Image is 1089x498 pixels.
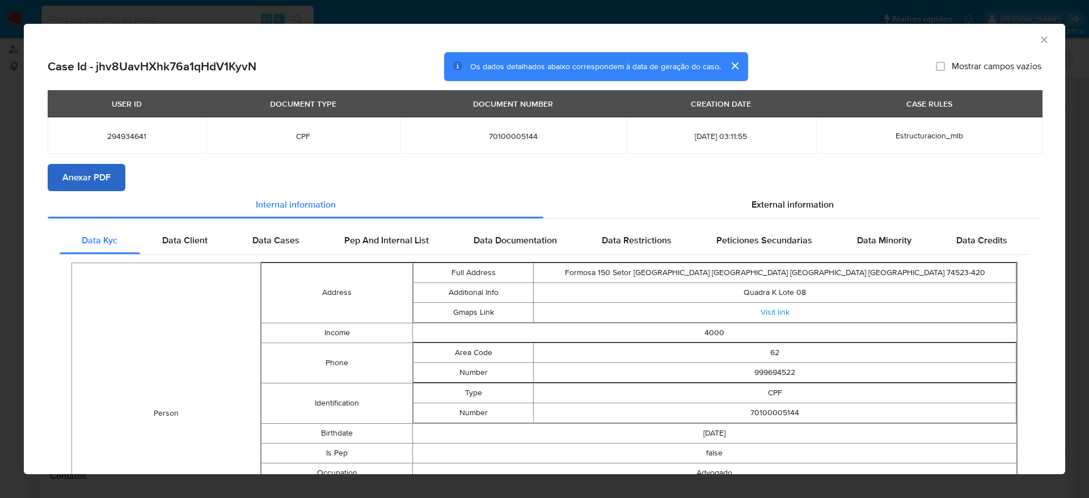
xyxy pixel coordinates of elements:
[261,443,412,463] td: Is Pep
[534,383,1016,403] td: CPF
[48,59,256,74] h2: Case Id - jhv8UavHXhk76a1qHdV1KyvN
[474,234,557,247] span: Data Documentation
[261,343,412,383] td: Phone
[900,94,959,113] div: CASE RULES
[48,164,125,191] button: Anexar PDF
[256,198,336,211] span: Internal information
[413,343,534,362] td: Area Code
[936,62,945,71] input: Mostrar campos vazios
[412,423,1016,443] td: [DATE]
[470,61,721,72] span: Os dados detalhados abaixo correspondem à data de geração do caso.
[534,403,1016,423] td: 70100005144
[261,323,412,343] td: Income
[261,463,412,483] td: Occupation
[640,131,803,141] span: [DATE] 03:11:55
[413,362,534,382] td: Number
[263,94,343,113] div: DOCUMENT TYPE
[413,263,534,282] td: Full Address
[412,463,1016,483] td: Advogado
[602,234,672,247] span: Data Restrictions
[24,24,1065,474] div: closure-recommendation-modal
[82,234,117,247] span: Data Kyc
[261,383,412,423] td: Identification
[716,234,812,247] span: Peticiones Secundarias
[48,191,1041,218] div: Detailed info
[105,94,149,113] div: USER ID
[412,323,1016,343] td: 4000
[61,131,193,141] span: 294934641
[534,263,1016,282] td: Formosa 150 Setor [GEOGRAPHIC_DATA] [GEOGRAPHIC_DATA] [GEOGRAPHIC_DATA] [GEOGRAPHIC_DATA] 74523-420
[956,234,1007,247] span: Data Credits
[534,282,1016,302] td: Quadra K Lote 08
[761,306,790,318] a: Visit link
[162,234,208,247] span: Data Client
[413,302,534,322] td: Gmaps Link
[721,52,748,79] button: cerrar
[684,94,758,113] div: CREATION DATE
[344,234,429,247] span: Pep And Internal List
[413,131,613,141] span: 70100005144
[413,403,534,423] td: Number
[60,227,1029,254] div: Detailed internal info
[534,362,1016,382] td: 999694522
[412,443,1016,463] td: false
[220,131,387,141] span: CPF
[534,343,1016,362] td: 62
[413,282,534,302] td: Additional Info
[952,61,1041,72] span: Mostrar campos vazios
[261,423,412,443] td: Birthdate
[466,94,560,113] div: DOCUMENT NUMBER
[752,198,834,211] span: External information
[62,165,111,190] span: Anexar PDF
[261,263,412,323] td: Address
[1039,34,1049,44] button: Fechar a janela
[857,234,911,247] span: Data Minority
[896,130,963,141] span: Estructuracion_mlb
[413,383,534,403] td: Type
[252,234,299,247] span: Data Cases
